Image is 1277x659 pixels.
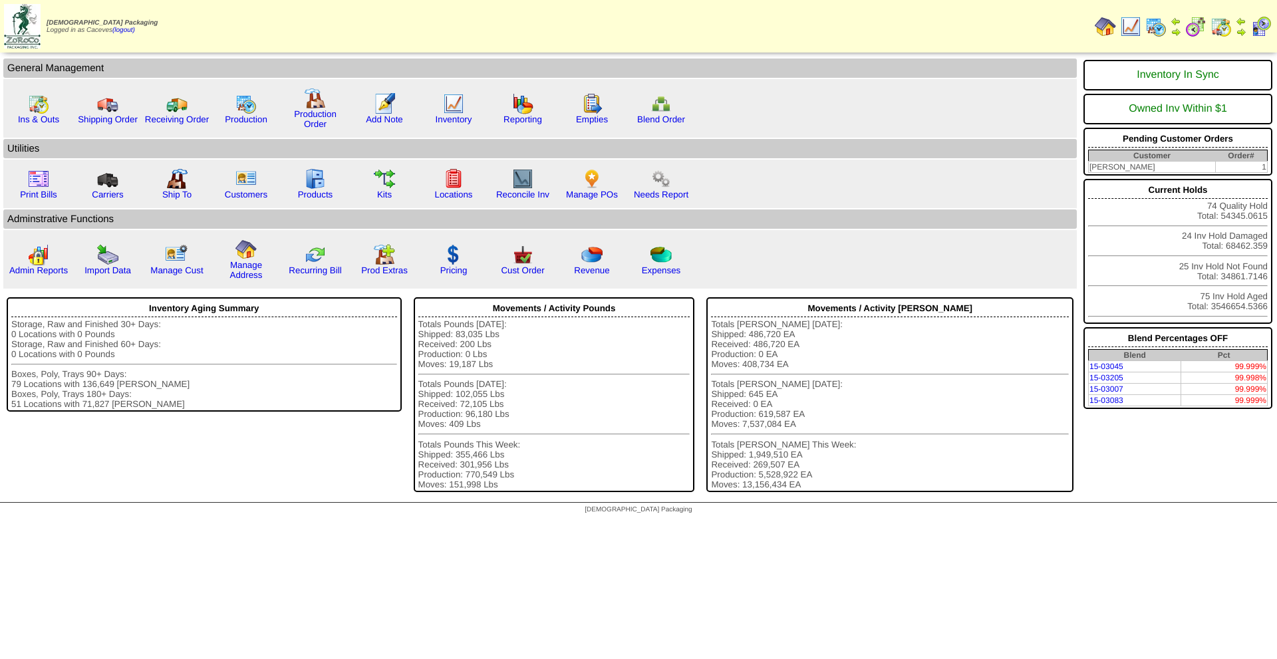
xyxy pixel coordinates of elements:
div: Blend Percentages OFF [1088,330,1268,347]
td: 1 [1215,162,1267,173]
img: truck2.gif [166,93,188,114]
img: calendarinout.gif [1210,16,1232,37]
img: workflow.gif [374,168,395,190]
img: calendarprod.gif [1145,16,1167,37]
div: Inventory Aging Summary [11,300,397,317]
img: arrowright.gif [1171,27,1181,37]
img: invoice2.gif [28,168,49,190]
img: reconcile.gif [305,244,326,265]
img: arrowleft.gif [1171,16,1181,27]
a: Manage POs [566,190,618,199]
a: Cust Order [501,265,544,275]
a: Expenses [642,265,681,275]
img: factory.gif [305,88,326,109]
a: 15-03007 [1089,384,1123,394]
a: Shipping Order [78,114,138,124]
img: customers.gif [235,168,257,190]
a: Revenue [574,265,609,275]
img: factory2.gif [166,168,188,190]
div: Totals [PERSON_NAME] [DATE]: Shipped: 486,720 EA Received: 486,720 EA Production: 0 EA Moves: 408... [711,319,1069,489]
div: Pending Customer Orders [1088,130,1268,148]
img: home.gif [235,239,257,260]
a: Needs Report [634,190,688,199]
a: Production [225,114,267,124]
img: prodextras.gif [374,244,395,265]
img: zoroco-logo-small.webp [4,4,41,49]
img: line_graph.gif [1120,16,1141,37]
div: Storage, Raw and Finished 30+ Days: 0 Locations with 0 Pounds Storage, Raw and Finished 60+ Days:... [11,319,397,409]
img: po.png [581,168,603,190]
img: cust_order.png [512,244,533,265]
img: pie_chart2.png [650,244,672,265]
img: line_graph2.gif [512,168,533,190]
td: Adminstrative Functions [3,209,1077,229]
th: Blend [1089,350,1181,361]
a: 15-03083 [1089,396,1123,405]
img: calendarcustomer.gif [1250,16,1272,37]
img: orders.gif [374,93,395,114]
div: Totals Pounds [DATE]: Shipped: 83,035 Lbs Received: 200 Lbs Production: 0 Lbs Moves: 19,187 Lbs T... [418,319,690,489]
img: import.gif [97,244,118,265]
div: Inventory In Sync [1088,63,1268,88]
a: Ship To [162,190,192,199]
a: 15-03205 [1089,373,1123,382]
img: locations.gif [443,168,464,190]
div: Owned Inv Within $1 [1088,96,1268,122]
a: Manage Address [230,260,263,280]
a: Products [298,190,333,199]
div: Movements / Activity Pounds [418,300,690,317]
a: Pricing [440,265,468,275]
img: arrowright.gif [1236,27,1246,37]
td: [PERSON_NAME] [1089,162,1216,173]
a: (logout) [112,27,135,34]
a: Manage Cust [150,265,203,275]
div: Movements / Activity [PERSON_NAME] [711,300,1069,317]
td: 99.999% [1181,361,1267,372]
img: line_graph.gif [443,93,464,114]
img: network.png [650,93,672,114]
a: Prod Extras [361,265,408,275]
span: [DEMOGRAPHIC_DATA] Packaging [585,506,692,513]
img: calendarinout.gif [28,93,49,114]
a: Admin Reports [9,265,68,275]
a: Receiving Order [145,114,209,124]
td: 99.998% [1181,372,1267,384]
div: Current Holds [1088,182,1268,199]
a: Recurring Bill [289,265,341,275]
a: Ins & Outs [18,114,59,124]
td: 99.999% [1181,395,1267,406]
img: workflow.png [650,168,672,190]
th: Pct [1181,350,1267,361]
a: Locations [434,190,472,199]
a: Empties [576,114,608,124]
span: Logged in as Caceves [47,19,158,34]
a: Blend Order [637,114,685,124]
img: truck.gif [97,93,118,114]
img: truck3.gif [97,168,118,190]
a: Customers [225,190,267,199]
a: Production Order [294,109,337,129]
img: dollar.gif [443,244,464,265]
img: calendarblend.gif [1185,16,1206,37]
a: 15-03045 [1089,362,1123,371]
div: 74 Quality Hold Total: 54345.0615 24 Inv Hold Damaged Total: 68462.359 25 Inv Hold Not Found Tota... [1083,179,1272,324]
a: Import Data [84,265,131,275]
a: Inventory [436,114,472,124]
a: Carriers [92,190,123,199]
th: Customer [1089,150,1216,162]
img: graph.gif [512,93,533,114]
img: home.gif [1095,16,1116,37]
td: General Management [3,59,1077,78]
td: Utilities [3,139,1077,158]
img: calendarprod.gif [235,93,257,114]
td: 99.999% [1181,384,1267,395]
th: Order# [1215,150,1267,162]
img: arrowleft.gif [1236,16,1246,27]
a: Reporting [503,114,542,124]
img: pie_chart.png [581,244,603,265]
a: Add Note [366,114,403,124]
img: workorder.gif [581,93,603,114]
a: Kits [377,190,392,199]
img: managecust.png [165,244,190,265]
span: [DEMOGRAPHIC_DATA] Packaging [47,19,158,27]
